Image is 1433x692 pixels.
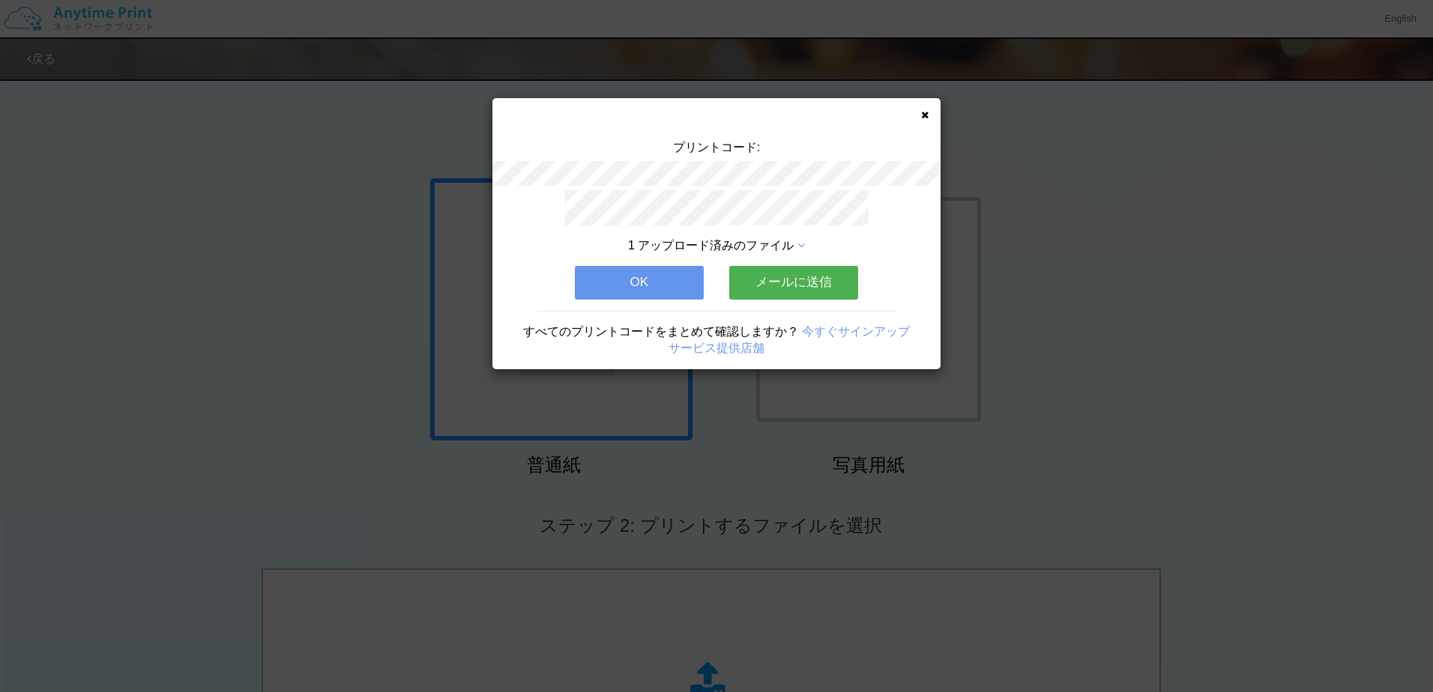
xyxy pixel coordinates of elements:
[523,325,799,338] span: すべてのプリントコードをまとめて確認しますか？
[575,266,704,299] button: OK
[673,141,760,154] span: プリントコード:
[628,239,794,252] span: 1 アップロード済みのファイル
[729,266,858,299] button: メールに送信
[669,342,764,354] a: サービス提供店舗
[802,325,910,338] a: 今すぐサインアップ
